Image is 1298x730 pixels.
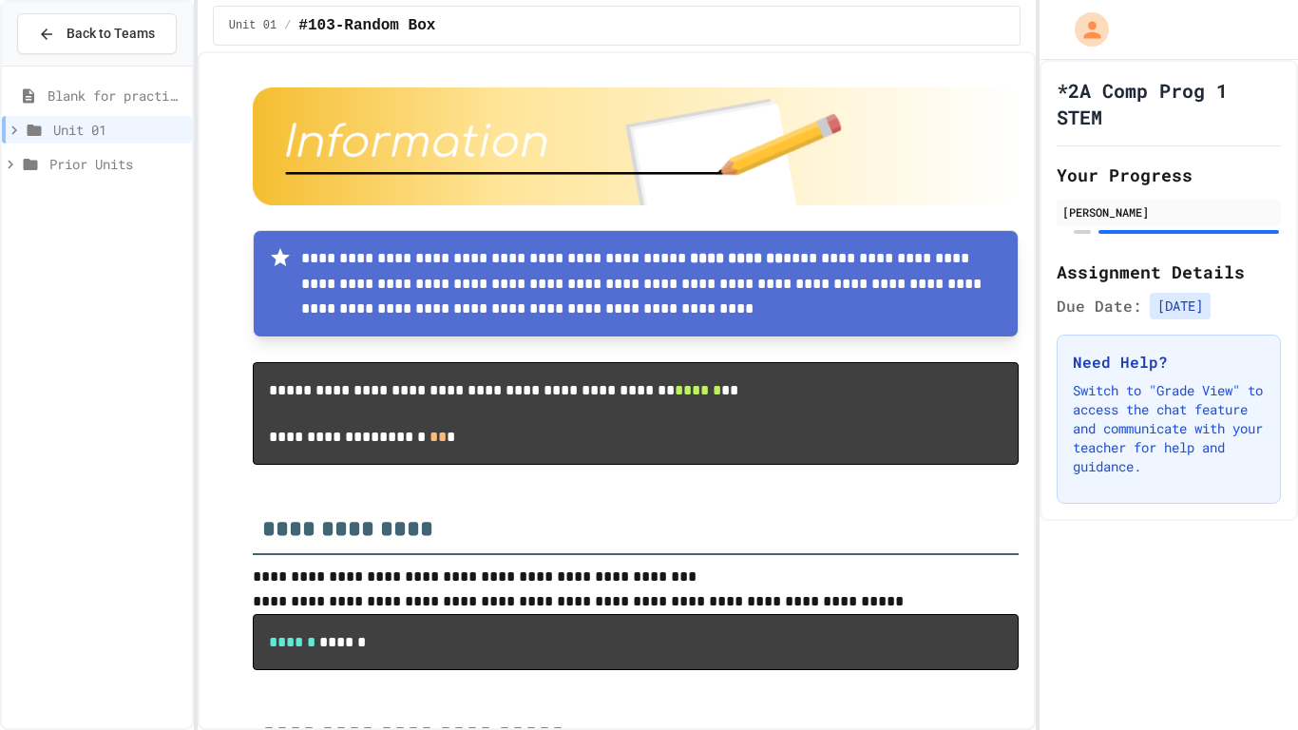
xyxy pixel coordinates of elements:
[284,18,291,33] span: /
[298,14,435,37] span: #103-Random Box
[1057,77,1281,130] h1: *2A Comp Prog 1 STEM
[1073,351,1265,374] h3: Need Help?
[1057,259,1281,285] h2: Assignment Details
[48,86,184,106] span: Blank for practice
[67,24,155,44] span: Back to Teams
[53,120,184,140] span: Unit 01
[1073,381,1265,476] p: Switch to "Grade View" to access the chat feature and communicate with your teacher for help and ...
[1150,293,1211,319] span: [DATE]
[1057,162,1281,188] h2: Your Progress
[1057,295,1142,317] span: Due Date:
[49,154,184,174] span: Prior Units
[1055,8,1114,51] div: My Account
[229,18,277,33] span: Unit 01
[17,13,177,54] button: Back to Teams
[1062,203,1275,221] div: [PERSON_NAME]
